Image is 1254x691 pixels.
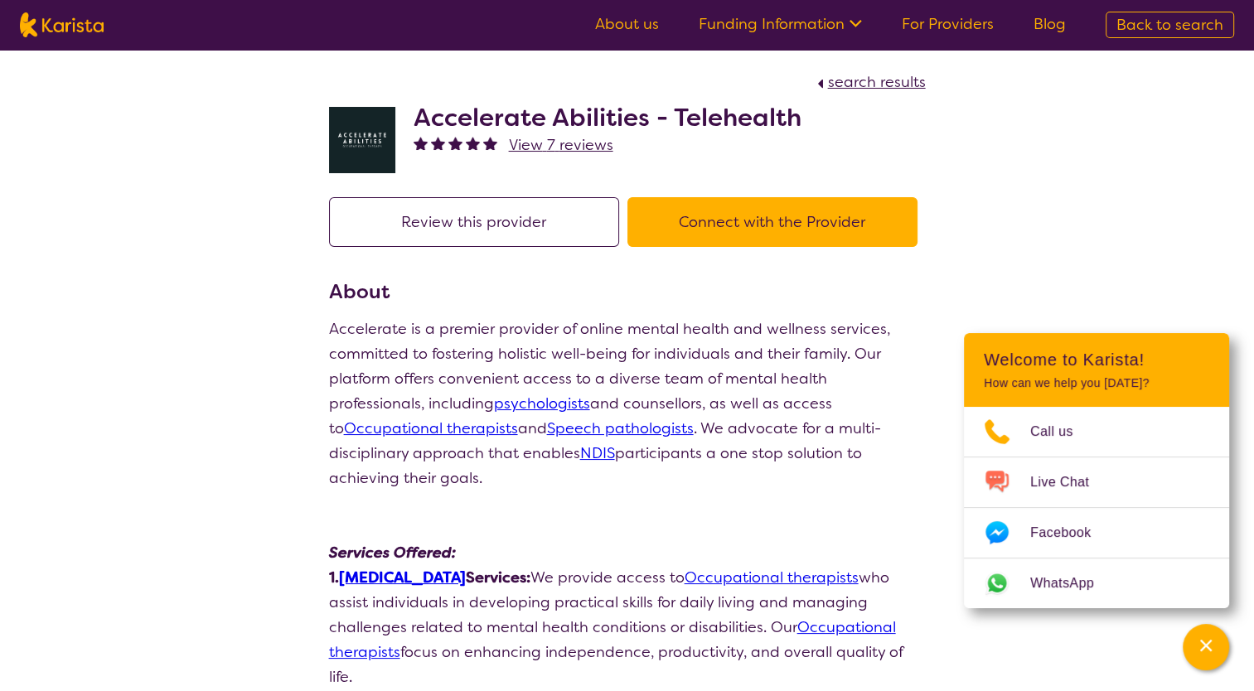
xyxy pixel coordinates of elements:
img: Karista logo [20,12,104,37]
a: NDIS [580,443,615,463]
span: Back to search [1116,15,1223,35]
img: fullstar [414,136,428,150]
ul: Choose channel [964,407,1229,608]
p: We provide access to who assist individuals in developing practical skills for daily living and m... [329,565,926,689]
a: Back to search [1106,12,1234,38]
a: Web link opens in a new tab. [964,558,1229,608]
img: byb1jkvtmcu0ftjdkjvo.png [329,107,395,173]
a: Blog [1034,14,1066,34]
a: [MEDICAL_DATA] [339,568,466,587]
a: View 7 reviews [509,133,613,157]
span: View 7 reviews [509,135,613,155]
div: Channel Menu [964,333,1229,608]
button: Channel Menu [1183,624,1229,670]
h3: About [329,277,926,307]
div: Accelerate is a premier provider of online mental health and wellness services, committed to fost... [329,317,926,490]
strong: Services Offered: [329,543,456,563]
a: Speech pathologists [547,418,694,438]
img: fullstar [483,136,497,150]
span: Call us [1030,419,1093,444]
a: Review this provider [329,212,627,232]
img: fullstar [448,136,462,150]
button: Connect with the Provider [627,197,918,247]
span: search results [828,72,926,92]
a: Occupational therapists [685,568,859,587]
a: For Providers [902,14,994,34]
img: fullstar [431,136,445,150]
a: Connect with the Provider [627,212,926,232]
strong: 1. Services: [329,568,530,587]
a: psychologists [494,394,590,413]
span: Facebook [1030,520,1111,545]
button: Review this provider [329,197,619,247]
a: About us [595,14,659,34]
h2: Accelerate Abilities - Telehealth [414,103,801,133]
h2: Welcome to Karista! [984,350,1209,370]
a: Funding Information [699,14,862,34]
a: Occupational therapists [344,418,518,438]
span: WhatsApp [1030,571,1114,596]
a: search results [813,72,926,92]
span: Live Chat [1030,470,1109,495]
img: fullstar [466,136,480,150]
p: How can we help you [DATE]? [984,376,1209,390]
